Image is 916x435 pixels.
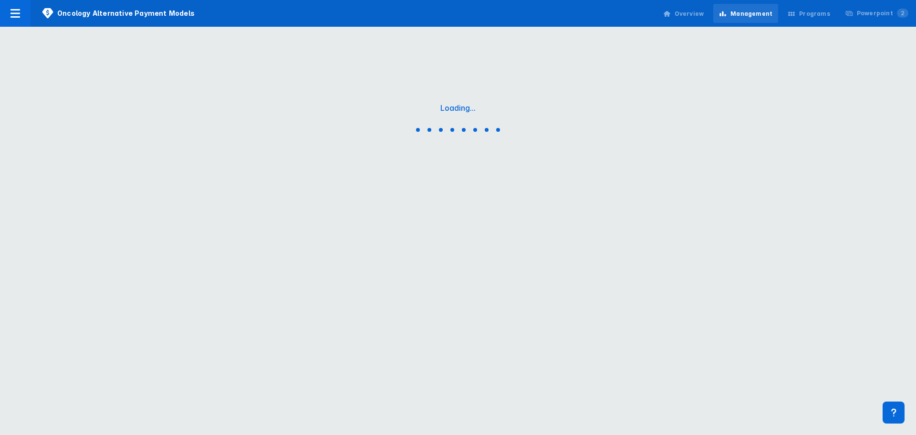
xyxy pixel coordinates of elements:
[440,103,476,113] div: Loading...
[713,4,778,23] a: Management
[675,10,704,18] div: Overview
[657,4,710,23] a: Overview
[782,4,836,23] a: Programs
[799,10,830,18] div: Programs
[883,402,905,424] div: Contact Support
[897,9,908,18] span: 2
[857,9,908,18] div: Powerpoint
[730,10,772,18] div: Management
